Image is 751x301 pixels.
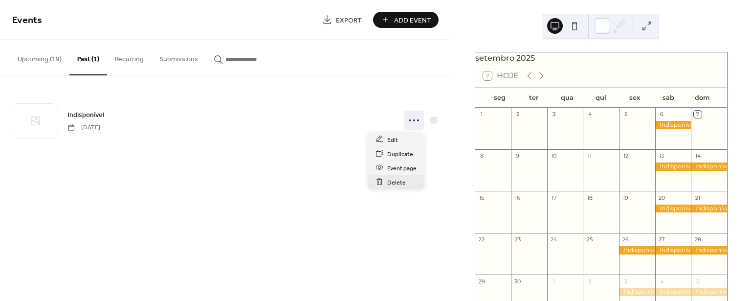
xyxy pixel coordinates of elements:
div: 27 [658,236,665,243]
div: 1 [550,278,557,285]
div: 28 [694,236,701,243]
div: Indisponível [691,288,727,296]
button: Submissions [152,40,206,74]
div: 17 [550,194,557,201]
div: 22 [478,236,486,243]
div: dom [685,88,719,108]
div: 1 [478,111,486,118]
button: Add Event [373,12,439,28]
div: 5 [694,278,701,285]
span: Indisponível [67,110,104,120]
div: qui [584,88,618,108]
button: Upcoming (19) [10,40,69,74]
div: Indisponível [655,121,691,129]
a: Export [315,12,369,28]
span: Duplicate [387,149,413,159]
div: 4 [658,278,665,285]
div: seg [483,88,517,108]
div: 23 [514,236,521,243]
div: setembro 2025 [475,52,727,64]
div: 30 [514,278,521,285]
div: 7 [694,111,701,118]
div: 19 [622,194,629,201]
div: 5 [622,111,629,118]
div: 15 [478,194,486,201]
span: Export [336,15,362,25]
button: Recurring [107,40,152,74]
div: Indisponível [691,246,727,255]
div: 13 [658,152,665,160]
div: 29 [478,278,486,285]
span: Edit [387,135,398,145]
div: ter [517,88,551,108]
div: sab [652,88,685,108]
div: sex [618,88,652,108]
div: 16 [514,194,521,201]
div: 2 [586,278,593,285]
div: 3 [622,278,629,285]
div: 10 [550,152,557,160]
div: 12 [622,152,629,160]
div: 20 [658,194,665,201]
span: Delete [387,177,406,187]
div: 21 [694,194,701,201]
div: Indisponível [691,162,727,171]
span: Events [12,11,42,30]
button: Past (1) [69,40,107,75]
div: 18 [586,194,593,201]
span: Event page [387,163,417,173]
div: 9 [514,152,521,160]
div: 2 [514,111,521,118]
span: [DATE] [67,123,100,132]
div: 8 [478,152,486,160]
div: Indisponível [655,246,691,255]
div: 24 [550,236,557,243]
span: Add Event [394,15,431,25]
div: 6 [658,111,665,118]
div: 14 [694,152,701,160]
div: 4 [586,111,593,118]
div: Indisponível [655,205,691,213]
div: Indisponível [691,205,727,213]
a: Indisponível [67,109,104,120]
div: qua [551,88,584,108]
div: 3 [550,111,557,118]
div: Indisponível [619,288,655,296]
div: 26 [622,236,629,243]
div: Indisponível [619,246,655,255]
div: 11 [586,152,593,160]
div: 25 [586,236,593,243]
div: Indisponível [655,288,691,296]
div: Indisponível [655,162,691,171]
